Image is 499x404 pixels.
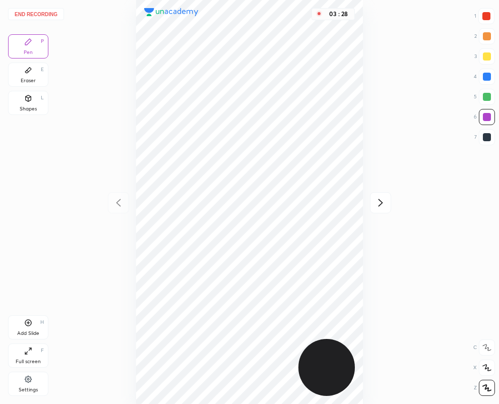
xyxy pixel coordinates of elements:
[24,50,33,55] div: Pen
[326,11,350,18] div: 03 : 28
[474,8,494,24] div: 1
[474,109,495,125] div: 6
[474,69,495,85] div: 4
[474,28,495,44] div: 2
[474,89,495,105] div: 5
[474,380,495,396] div: Z
[41,95,44,100] div: L
[16,359,41,364] div: Full screen
[21,78,36,83] div: Eraser
[17,331,39,336] div: Add Slide
[40,320,44,325] div: H
[473,339,495,356] div: C
[41,348,44,353] div: F
[8,8,64,20] button: End recording
[473,360,495,376] div: X
[41,39,44,44] div: P
[474,129,495,145] div: 7
[144,8,199,16] img: logo.38c385cc.svg
[474,48,495,65] div: 3
[20,106,37,111] div: Shapes
[41,67,44,72] div: E
[19,387,38,392] div: Settings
